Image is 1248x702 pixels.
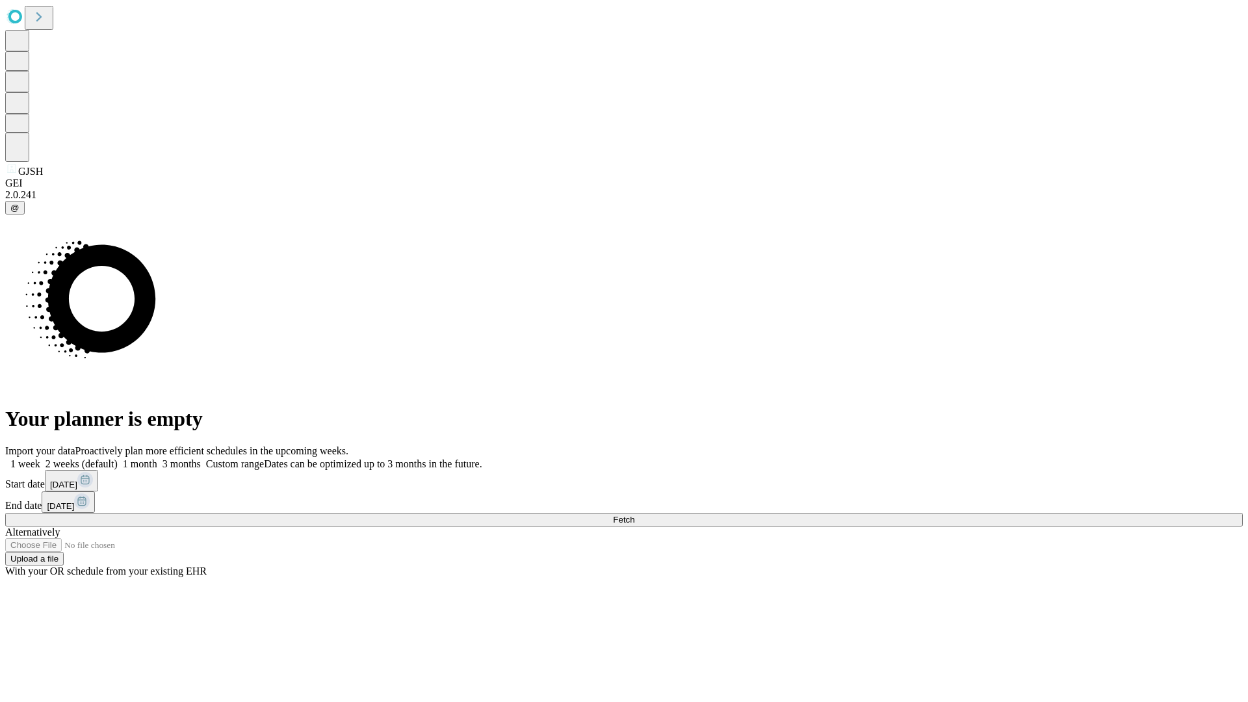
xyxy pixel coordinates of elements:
span: GJSH [18,166,43,177]
span: 3 months [162,458,201,469]
span: [DATE] [47,501,74,511]
span: 2 weeks (default) [45,458,118,469]
div: GEI [5,177,1243,189]
span: With your OR schedule from your existing EHR [5,565,207,577]
button: [DATE] [42,491,95,513]
span: Alternatively [5,526,60,538]
span: @ [10,203,19,213]
button: Upload a file [5,552,64,565]
div: End date [5,491,1243,513]
div: Start date [5,470,1243,491]
span: Custom range [206,458,264,469]
span: 1 month [123,458,157,469]
button: [DATE] [45,470,98,491]
span: [DATE] [50,480,77,489]
span: 1 week [10,458,40,469]
div: 2.0.241 [5,189,1243,201]
button: @ [5,201,25,214]
button: Fetch [5,513,1243,526]
span: Dates can be optimized up to 3 months in the future. [264,458,482,469]
span: Proactively plan more efficient schedules in the upcoming weeks. [75,445,348,456]
span: Fetch [613,515,634,525]
h1: Your planner is empty [5,407,1243,431]
span: Import your data [5,445,75,456]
